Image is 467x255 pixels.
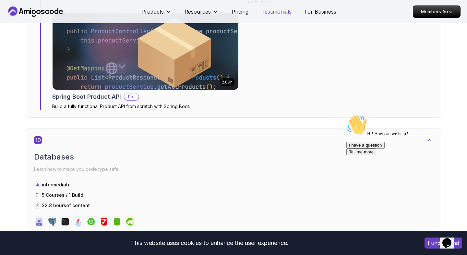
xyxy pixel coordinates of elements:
div: 👋Hi! How can we help?I have a questionTell me more [3,3,119,43]
p: Members Area [413,6,460,17]
h2: Databases [34,152,433,162]
img: :wave: [3,3,23,23]
button: Resources [185,8,219,21]
button: Accept cookies [425,238,462,249]
p: intermediate [42,182,71,188]
a: Testimonials [261,8,292,16]
p: 22.8 hours of content [42,202,90,209]
span: / 1 Build [66,192,83,198]
div: This website uses cookies to enhance the user experience. [5,236,415,250]
p: Pro [124,94,138,100]
iframe: chat widget [344,112,461,226]
a: Spring Boot Product API card2.09hSpring Boot Product APIProBuild a fully functional Product API f... [52,13,239,110]
img: terminal logo [61,218,69,226]
img: postgres logo [48,218,56,226]
img: spring-data-jpa logo [113,218,121,226]
span: 5 Courses [42,192,65,198]
img: java logo [74,218,82,226]
button: Tell me more [3,37,32,43]
span: Hi! How can we help? [3,19,64,24]
img: Spring Boot Product API card [53,13,238,90]
p: Resources [185,8,211,16]
button: Products [141,8,172,21]
a: Pricing [232,8,248,16]
p: 2.09h [222,80,233,85]
h2: Spring Boot Product API [52,92,121,101]
p: Products [141,8,164,16]
img: sql logo [35,218,43,226]
img: spring-boot logo [87,218,95,226]
p: Build a fully functional Product API from scratch with Spring Boot. [52,103,239,110]
p: Learn how to make you code type safe [34,165,433,174]
a: Members Area [413,6,461,18]
iframe: chat widget [440,229,461,249]
a: For Business [305,8,336,16]
img: flyway logo [100,218,108,226]
button: I have a question [3,30,41,37]
span: 10 [34,136,42,144]
img: spring logo [126,218,134,226]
